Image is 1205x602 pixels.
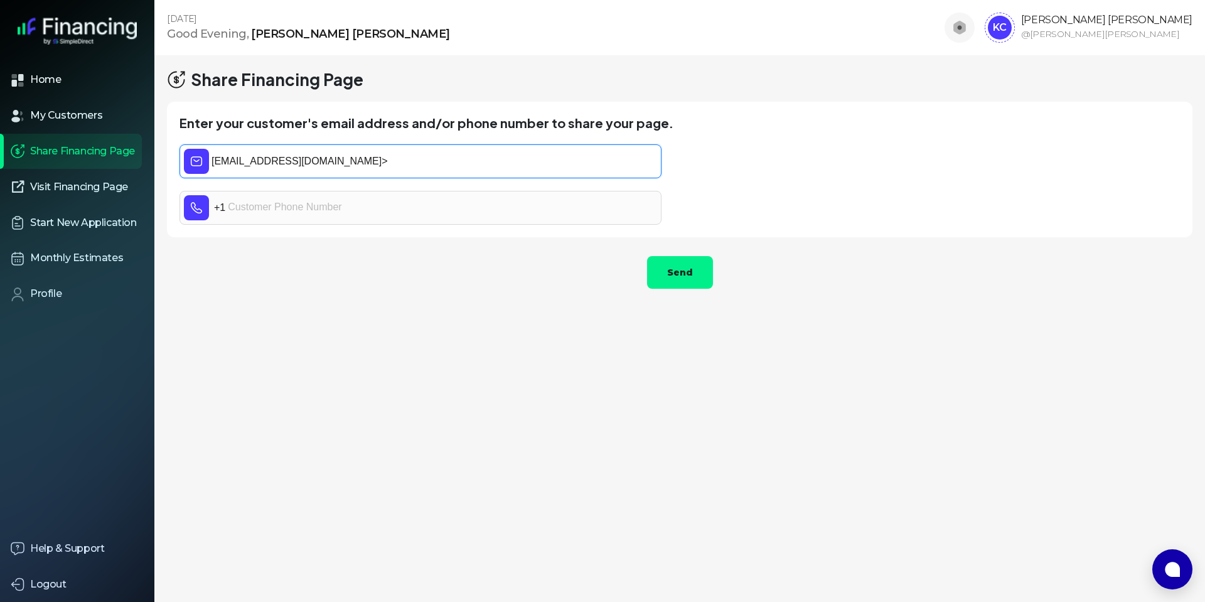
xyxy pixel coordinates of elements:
[985,13,1015,43] span: KC
[190,155,203,168] img: email-outlined
[167,70,1192,89] h1: Share Financing Page
[167,13,450,25] span: [DATE]
[30,577,67,592] span: Logout
[228,195,657,219] input: Customer Phone Number
[30,108,102,123] span: My Customers
[167,25,450,43] p: Good Evening ,
[30,72,61,87] span: Home
[1021,28,1192,40] span: @ [PERSON_NAME] [PERSON_NAME]
[951,19,968,36] img: settings
[179,114,1180,132] h2: Enter your customer ' s email address and/or phone number to share your page.
[30,541,104,556] span: Help & Support
[212,149,657,174] input: Customer Email Address
[30,286,62,301] span: Profile
[30,215,137,230] span: Start New Application
[18,18,137,45] img: logo
[251,27,450,41] span: [PERSON_NAME] [PERSON_NAME]
[1021,15,1192,25] span: [PERSON_NAME] [PERSON_NAME]
[30,250,123,266] span: Monthly Estimates
[647,256,713,289] button: Send
[30,180,128,195] span: Visit Financing Page
[30,144,135,159] span: Share Financing Page
[1152,549,1192,589] button: Open chat window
